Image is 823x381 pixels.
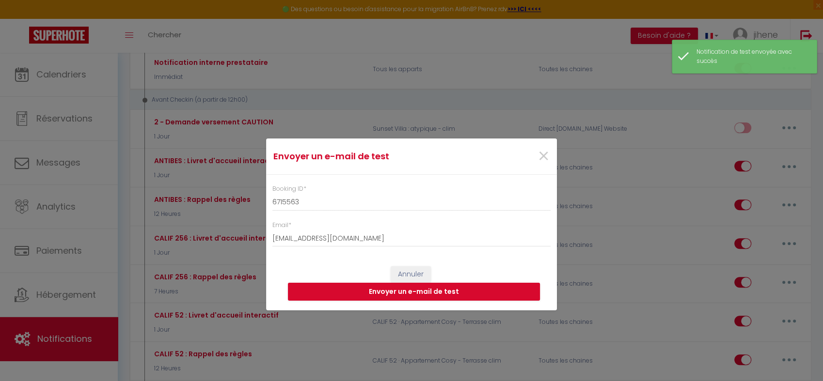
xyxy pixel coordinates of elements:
[538,146,550,167] button: Close
[696,47,807,66] div: Notification de test envoyée avec succès
[288,283,540,301] button: Envoyer un e-mail de test
[272,184,306,194] label: Booking ID
[538,142,550,171] span: ×
[273,150,453,163] h4: Envoyer un e-mail de test
[391,266,431,283] button: Annuler
[272,221,291,230] label: Email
